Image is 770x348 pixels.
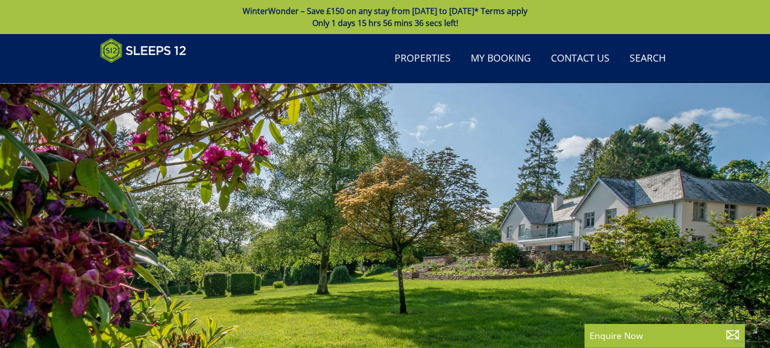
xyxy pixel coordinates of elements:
[547,48,614,70] a: Contact Us
[590,329,740,342] p: Enquire Now
[312,18,458,29] span: Only 1 days 15 hrs 56 mins 36 secs left!
[626,48,670,70] a: Search
[391,48,455,70] a: Properties
[467,48,535,70] a: My Booking
[100,38,186,63] img: Sleeps 12
[95,69,201,78] iframe: Customer reviews powered by Trustpilot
